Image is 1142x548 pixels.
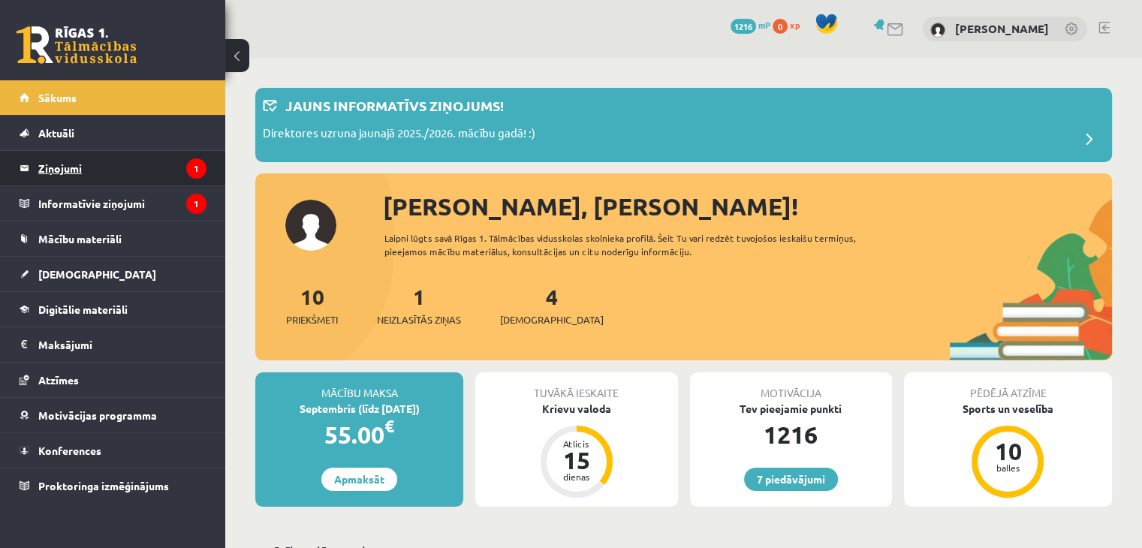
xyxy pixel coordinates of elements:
[255,372,463,401] div: Mācību maksa
[38,126,74,140] span: Aktuāli
[985,463,1030,472] div: balles
[930,23,945,38] img: Daniela Ļubomirska
[500,312,604,327] span: [DEMOGRAPHIC_DATA]
[255,401,463,417] div: Septembris (līdz [DATE])
[383,188,1112,224] div: [PERSON_NAME], [PERSON_NAME]!
[20,80,206,115] a: Sākums
[38,267,156,281] span: [DEMOGRAPHIC_DATA]
[20,327,206,362] a: Maksājumi
[38,232,122,245] span: Mācību materiāli
[263,95,1104,155] a: Jauns informatīvs ziņojums! Direktores uzruna jaunajā 2025./2026. mācību gadā! :)
[20,292,206,327] a: Digitālie materiāli
[690,401,892,417] div: Tev pieejamie punkti
[38,444,101,457] span: Konferences
[20,257,206,291] a: [DEMOGRAPHIC_DATA]
[38,91,77,104] span: Sākums
[38,151,206,185] legend: Ziņojumi
[263,125,535,146] p: Direktores uzruna jaunajā 2025./2026. mācību gadā! :)
[475,401,677,500] a: Krievu valoda Atlicis 15 dienas
[773,19,807,31] a: 0 xp
[475,372,677,401] div: Tuvākā ieskaite
[377,312,461,327] span: Neizlasītās ziņas
[38,408,157,422] span: Motivācijas programma
[186,194,206,214] i: 1
[20,221,206,256] a: Mācību materiāli
[475,401,677,417] div: Krievu valoda
[321,468,397,491] a: Apmaksāt
[554,448,599,472] div: 15
[20,433,206,468] a: Konferences
[377,283,461,327] a: 1Neizlasītās ziņas
[904,372,1112,401] div: Pēdējā atzīme
[20,151,206,185] a: Ziņojumi1
[500,283,604,327] a: 4[DEMOGRAPHIC_DATA]
[186,158,206,179] i: 1
[38,186,206,221] legend: Informatīvie ziņojumi
[285,95,504,116] p: Jauns informatīvs ziņojums!
[554,472,599,481] div: dienas
[255,417,463,453] div: 55.00
[17,26,137,64] a: Rīgas 1. Tālmācības vidusskola
[731,19,770,31] a: 1216 mP
[758,19,770,31] span: mP
[38,479,169,492] span: Proktoringa izmēģinājums
[20,468,206,503] a: Proktoringa izmēģinājums
[690,372,892,401] div: Motivācija
[554,439,599,448] div: Atlicis
[38,373,79,387] span: Atzīmes
[20,186,206,221] a: Informatīvie ziņojumi1
[744,468,838,491] a: 7 piedāvājumi
[20,116,206,150] a: Aktuāli
[731,19,756,34] span: 1216
[384,231,899,258] div: Laipni lūgts savā Rīgas 1. Tālmācības vidusskolas skolnieka profilā. Šeit Tu vari redzēt tuvojošo...
[904,401,1112,500] a: Sports un veselība 10 balles
[690,417,892,453] div: 1216
[38,327,206,362] legend: Maksājumi
[286,312,338,327] span: Priekšmeti
[955,21,1049,36] a: [PERSON_NAME]
[790,19,800,31] span: xp
[985,439,1030,463] div: 10
[384,415,394,437] span: €
[38,303,128,316] span: Digitālie materiāli
[286,283,338,327] a: 10Priekšmeti
[904,401,1112,417] div: Sports un veselība
[20,363,206,397] a: Atzīmes
[20,398,206,432] a: Motivācijas programma
[773,19,788,34] span: 0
